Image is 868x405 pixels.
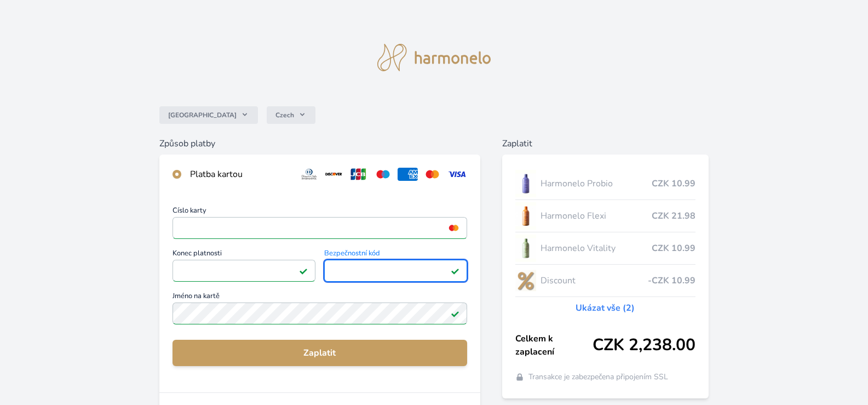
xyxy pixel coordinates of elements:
span: Zaplatit [181,346,458,360]
span: [GEOGRAPHIC_DATA] [168,111,237,119]
span: Celkem k zaplacení [515,332,593,358]
img: visa.svg [447,168,467,181]
img: Platné pole [299,266,308,275]
img: diners.svg [299,168,319,181]
img: mc.svg [422,168,442,181]
button: Zaplatit [173,340,467,366]
img: logo.svg [377,44,491,71]
div: Platba kartou [190,168,291,181]
img: CLEAN_PROBIO_se_stinem_x-lo.jpg [515,170,536,197]
span: Jméno na kartě [173,293,467,303]
span: Číslo karty [173,207,467,217]
button: Czech [267,106,315,124]
a: Ukázat vše (2) [576,301,635,315]
h6: Zaplatit [502,137,709,150]
iframe: Iframe pro číslo karty [177,220,462,236]
iframe: Iframe pro datum vypršení platnosti [177,263,311,278]
img: maestro.svg [373,168,393,181]
input: Jméno na kartěPlatné pole [173,303,467,324]
img: mc [446,223,461,233]
span: Harmonelo Vitality [541,242,652,255]
img: Platné pole [451,309,459,318]
img: amex.svg [398,168,418,181]
img: discount-lo.png [515,267,536,294]
span: Czech [275,111,294,119]
span: Transakce je zabezpečena připojením SSL [528,372,668,383]
span: Harmonelo Probio [541,177,652,190]
img: CLEAN_VITALITY_se_stinem_x-lo.jpg [515,235,536,262]
span: Discount [541,274,648,287]
button: [GEOGRAPHIC_DATA] [159,106,258,124]
span: CZK 10.99 [652,242,695,255]
span: CZK 2,238.00 [593,335,695,355]
span: CZK 10.99 [652,177,695,190]
iframe: Iframe pro bezpečnostní kód [329,263,462,278]
span: CZK 21.98 [652,209,695,223]
img: Platné pole [451,266,459,275]
img: jcb.svg [348,168,369,181]
span: -CZK 10.99 [648,274,695,287]
span: Harmonelo Flexi [541,209,652,223]
span: Bezpečnostní kód [324,250,467,260]
h6: Způsob platby [159,137,480,150]
img: CLEAN_FLEXI_se_stinem_x-hi_(1)-lo.jpg [515,202,536,230]
span: Konec platnosti [173,250,315,260]
img: discover.svg [324,168,344,181]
